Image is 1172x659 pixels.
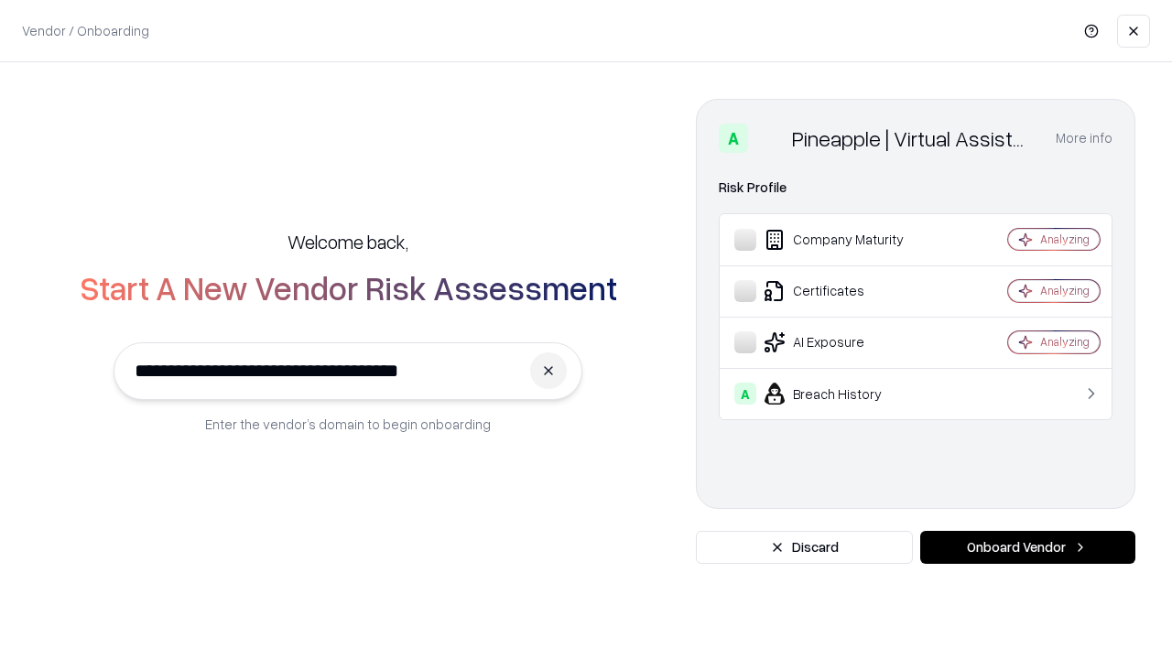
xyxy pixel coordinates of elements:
[920,531,1135,564] button: Onboard Vendor
[288,229,408,254] h5: Welcome back,
[734,383,953,405] div: Breach History
[734,280,953,302] div: Certificates
[792,124,1034,153] div: Pineapple | Virtual Assistant Agency
[734,229,953,251] div: Company Maturity
[205,415,491,434] p: Enter the vendor’s domain to begin onboarding
[1056,122,1112,155] button: More info
[719,177,1112,199] div: Risk Profile
[696,531,913,564] button: Discard
[734,383,756,405] div: A
[22,21,149,40] p: Vendor / Onboarding
[755,124,785,153] img: Pineapple | Virtual Assistant Agency
[719,124,748,153] div: A
[80,269,617,306] h2: Start A New Vendor Risk Assessment
[734,331,953,353] div: AI Exposure
[1040,232,1090,247] div: Analyzing
[1040,334,1090,350] div: Analyzing
[1040,283,1090,298] div: Analyzing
